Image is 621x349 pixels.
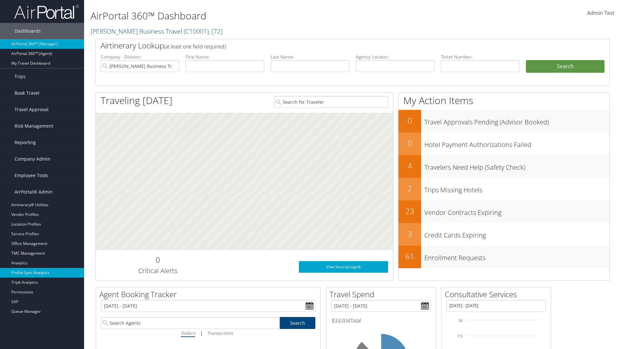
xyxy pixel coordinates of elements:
a: 3Credit Cards Expiring [398,223,609,246]
span: ( C10001 ) [184,27,209,36]
label: Last Name: [271,54,349,60]
label: Ticket Number: [441,54,519,60]
label: Agency Locator: [356,54,434,60]
i: Dollars [181,330,195,336]
tspan: 10 [459,319,463,323]
span: $33,004 [331,317,350,324]
h3: Critical Alerts [101,266,215,275]
h1: AirPortal 360™ Dashboard [91,9,440,23]
span: Dashboards [15,23,41,39]
span: Company Admin [15,151,50,167]
h2: Agent Booking Tracker [99,289,320,300]
a: 0Travel Approvals Pending (Advisor Booked) [398,110,609,132]
span: Travel Approval [15,101,49,118]
h1: My Action Items [398,94,609,107]
h3: Credit Cards Expiring [424,227,609,240]
h3: Travel Approvals Pending (Advisor Booked) [424,114,609,127]
img: airportal-logo.png [14,4,79,19]
h2: 0 [398,138,421,149]
span: Book Travel [15,85,39,101]
span: AirPortal® Admin [15,184,53,200]
a: View SecurityLogic® [299,261,388,273]
a: 0Hotel Payment Authorizations Failed [398,132,609,155]
h2: 3 [398,228,421,239]
h2: 23 [398,206,421,217]
h3: Trips Missing Hotels [424,182,609,195]
h2: 0 [101,254,215,265]
span: Risk Management [15,118,53,134]
h2: 61 [398,251,421,262]
h2: Travel Spend [330,289,436,300]
input: Search Agents [101,317,279,329]
h3: Enrollment Requests [424,250,609,262]
h3: Travelers Need Help (Safety Check) [424,160,609,172]
a: 2Trips Missing Hotels [398,178,609,200]
span: Employee Tools [15,167,48,184]
h2: Airtinerary Lookup [101,40,562,51]
button: Search [526,60,605,73]
a: [PERSON_NAME] Business Travel [91,27,223,36]
a: Search [280,317,316,329]
div: | [101,329,315,337]
h2: 0 [398,115,421,126]
h2: 4 [398,160,421,171]
h3: Vendor Contracts Expiring [424,205,609,217]
label: First Name: [186,54,264,60]
h3: Hotel Payment Authorizations Failed [424,137,609,149]
h2: 2 [398,183,421,194]
h2: Consultative Services [445,289,551,300]
span: Reporting [15,134,36,151]
h1: Traveling [DATE] [101,94,172,107]
label: Company - Division: [101,54,179,60]
span: (at least one field required) [164,43,226,50]
span: Trips [15,69,26,85]
a: 4Travelers Need Help (Safety Check) [398,155,609,178]
input: Search for Traveler [274,96,388,108]
a: 23Vendor Contracts Expiring [398,200,609,223]
tspan: 7.5 [458,334,463,338]
h6: Total [331,317,431,324]
a: Admin Test [587,3,615,23]
span: Admin Test [587,9,615,16]
span: , [ 72 ] [209,27,223,36]
a: 61Enrollment Requests [398,246,609,268]
i: Transactions [207,330,233,336]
